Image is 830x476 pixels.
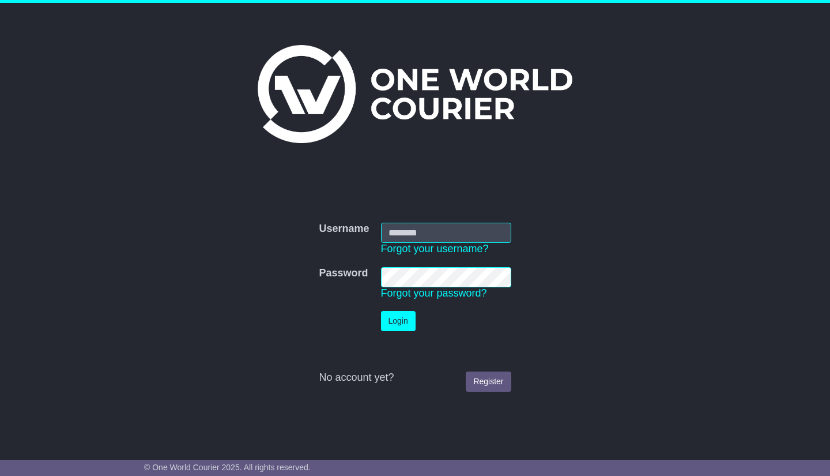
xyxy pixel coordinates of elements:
label: Password [319,267,368,280]
a: Forgot your password? [381,287,487,299]
img: One World [258,45,572,143]
button: Login [381,311,416,331]
span: © One World Courier 2025. All rights reserved. [144,463,311,472]
a: Register [466,372,511,392]
label: Username [319,223,369,235]
a: Forgot your username? [381,243,489,254]
div: No account yet? [319,372,511,384]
